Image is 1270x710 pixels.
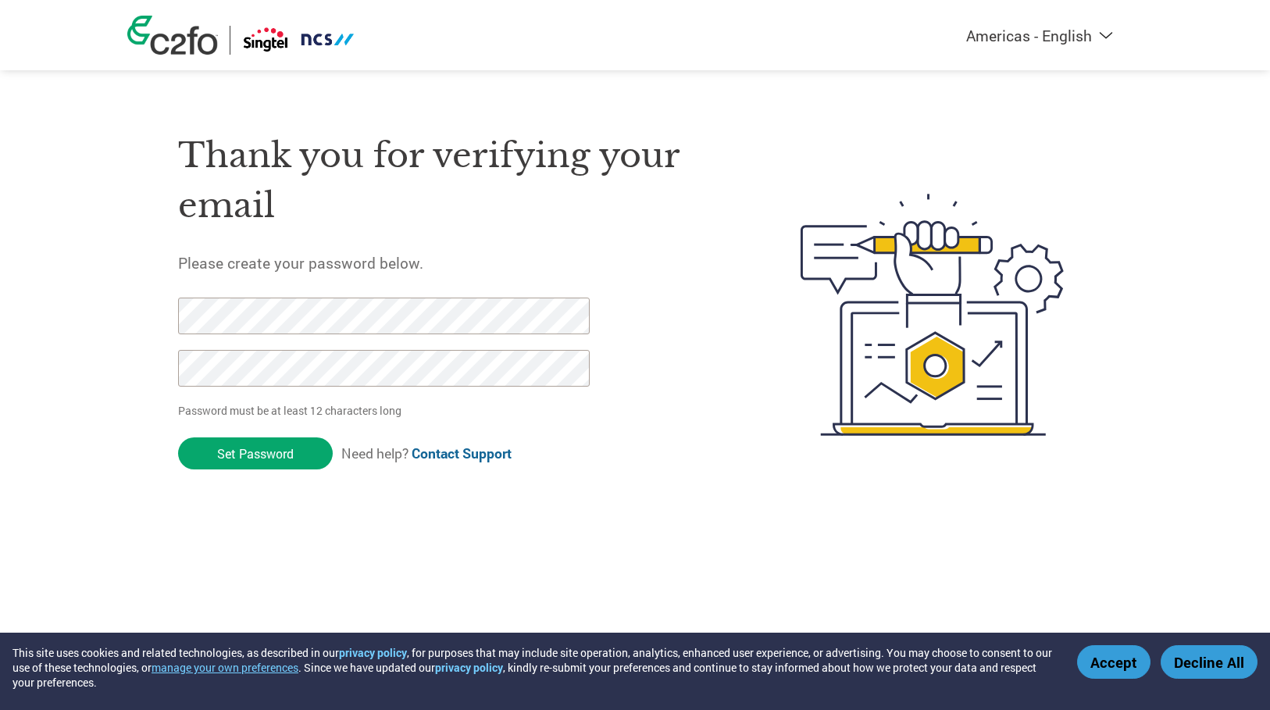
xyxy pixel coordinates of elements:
[339,645,407,660] a: privacy policy
[242,26,355,55] img: Singtel
[772,108,1093,522] img: create-password
[178,130,726,231] h1: Thank you for verifying your email
[1161,645,1258,679] button: Decline All
[1077,645,1150,679] button: Accept
[12,645,1054,690] div: This site uses cookies and related technologies, as described in our , for purposes that may incl...
[178,437,333,469] input: Set Password
[127,16,218,55] img: c2fo logo
[341,444,512,462] span: Need help?
[435,660,503,675] a: privacy policy
[178,253,726,273] h5: Please create your password below.
[178,402,595,419] p: Password must be at least 12 characters long
[412,444,512,462] a: Contact Support
[152,660,298,675] button: manage your own preferences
